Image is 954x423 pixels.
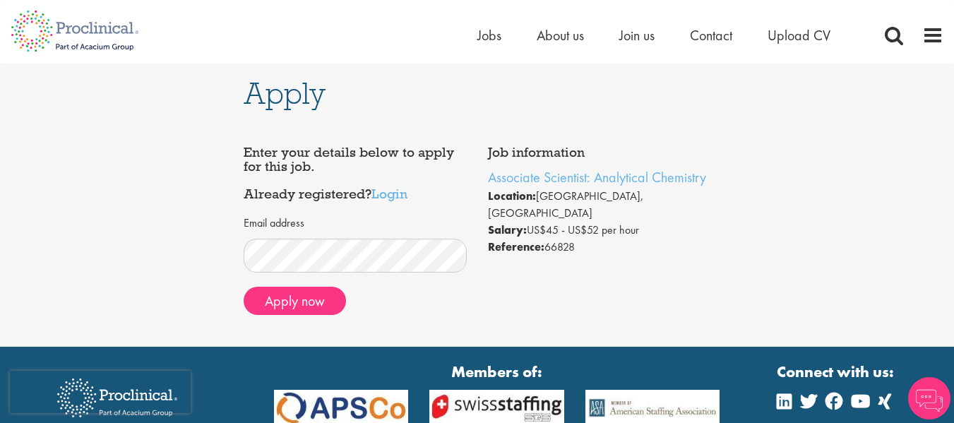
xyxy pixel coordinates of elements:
iframe: reCAPTCHA [10,371,191,413]
a: Jobs [477,26,501,44]
strong: Connect with us: [777,361,897,383]
h4: Enter your details below to apply for this job. Already registered? [244,145,466,201]
strong: Members of: [274,361,720,383]
strong: Salary: [488,222,527,237]
label: Email address [244,215,304,232]
a: Associate Scientist: Analytical Chemistry [488,168,706,186]
strong: Reference: [488,239,544,254]
h4: Job information [488,145,710,160]
a: About us [537,26,584,44]
a: Upload CV [768,26,830,44]
a: Join us [619,26,655,44]
a: Login [371,185,407,202]
button: Apply now [244,287,346,315]
li: 66828 [488,239,710,256]
a: Contact [690,26,732,44]
li: US$45 - US$52 per hour [488,222,710,239]
img: Chatbot [908,377,950,419]
span: Apply [244,74,326,112]
strong: Location: [488,189,536,203]
li: [GEOGRAPHIC_DATA], [GEOGRAPHIC_DATA] [488,188,710,222]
